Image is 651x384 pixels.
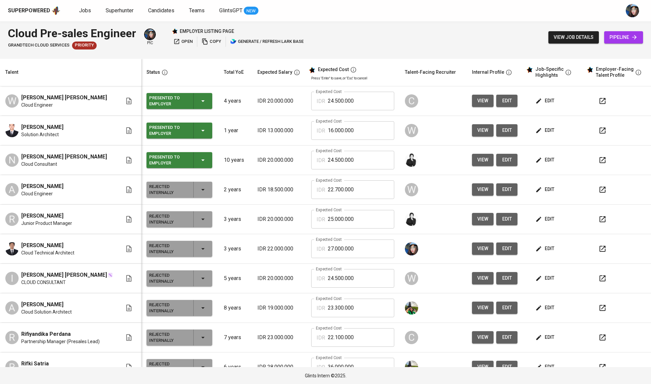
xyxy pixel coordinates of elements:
[5,331,19,344] div: R
[79,7,92,15] a: Jobs
[537,97,554,105] span: edit
[106,7,135,15] a: Superhunter
[189,7,205,14] span: Teams
[146,211,212,227] button: Rejected Internally
[472,361,494,373] button: view
[537,244,554,253] span: edit
[146,152,212,168] button: Presented to Employer
[146,182,212,198] button: Rejected Internally
[21,212,63,220] span: [PERSON_NAME]
[5,242,19,255] img: Dandi Taufiqurrohman
[224,245,247,253] p: 3 years
[106,7,134,14] span: Superhunter
[149,330,188,345] div: Rejected Internally
[21,271,107,279] span: [PERSON_NAME] [PERSON_NAME]
[21,94,107,102] span: [PERSON_NAME] [PERSON_NAME]
[224,127,247,135] p: 1 year
[257,97,301,105] p: IDR 20.000.000
[317,334,325,342] p: IDR
[317,363,325,371] p: IDR
[477,126,488,135] span: view
[537,333,554,341] span: edit
[472,272,494,284] button: view
[472,213,494,225] button: view
[502,363,512,371] span: edit
[626,4,639,17] img: diazagista@glints.com
[534,183,557,196] button: edit
[502,333,512,341] span: edit
[72,42,97,48] span: Priority
[21,161,57,167] span: Cloud Consultant
[148,7,174,14] span: Candidates
[149,360,188,374] div: Rejected Internally
[405,94,418,108] div: C
[257,304,301,312] p: IDR 19.000.000
[477,274,488,282] span: view
[502,126,512,135] span: edit
[317,275,325,283] p: IDR
[537,215,554,223] span: edit
[317,97,325,105] p: IDR
[8,25,136,42] div: Cloud Pre-sales Engineer
[146,359,212,375] button: Rejected Internally
[224,274,247,282] p: 5 years
[496,213,517,225] a: edit
[534,95,557,107] button: edit
[224,186,247,194] p: 2 years
[477,185,488,194] span: view
[502,244,512,253] span: edit
[317,245,325,253] p: IDR
[180,28,234,35] p: employer listing page
[477,304,488,312] span: view
[496,183,517,196] a: edit
[405,331,418,344] div: C
[146,93,212,109] button: Presented to Employer
[317,156,325,164] p: IDR
[224,215,247,223] p: 3 years
[317,304,325,312] p: IDR
[230,38,237,45] img: lark
[146,241,212,257] button: Rejected Internally
[224,68,244,76] div: Total YoE
[537,274,554,282] span: edit
[230,38,304,46] span: generate / refresh lark base
[79,7,91,14] span: Jobs
[496,95,517,107] button: edit
[224,334,247,341] p: 7 years
[405,153,418,167] img: medwi@glints.com
[609,33,638,42] span: pipeline
[8,7,50,15] div: Superpowered
[229,37,305,47] button: lark generate / refresh lark base
[51,6,60,16] img: app logo
[537,126,554,135] span: edit
[21,131,59,138] span: Solution Architect
[21,360,49,368] span: Rifki Satria
[21,309,72,315] span: Cloud Solution Architect
[145,29,155,40] img: diazagista@glints.com
[477,97,488,105] span: view
[108,272,113,278] img: magic_wand.svg
[5,124,19,137] img: Aditya Taufiq Saputro
[146,300,212,316] button: Rejected Internally
[5,272,19,285] div: I
[502,215,512,223] span: edit
[496,124,517,137] button: edit
[219,7,258,15] a: GlintsGPT NEW
[534,331,557,343] button: edit
[502,304,512,312] span: edit
[496,154,517,166] a: edit
[496,242,517,255] button: edit
[149,301,188,315] div: Rejected Internally
[224,156,247,164] p: 10 years
[496,302,517,314] button: edit
[257,274,301,282] p: IDR 20.000.000
[257,245,301,253] p: IDR 22.000.000
[146,68,160,76] div: Status
[317,127,325,135] p: IDR
[311,76,394,81] p: Press 'Enter' to save, or 'Esc' to cancel
[534,124,557,137] button: edit
[257,215,301,223] p: IDR 20.000.000
[244,8,258,14] span: NEW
